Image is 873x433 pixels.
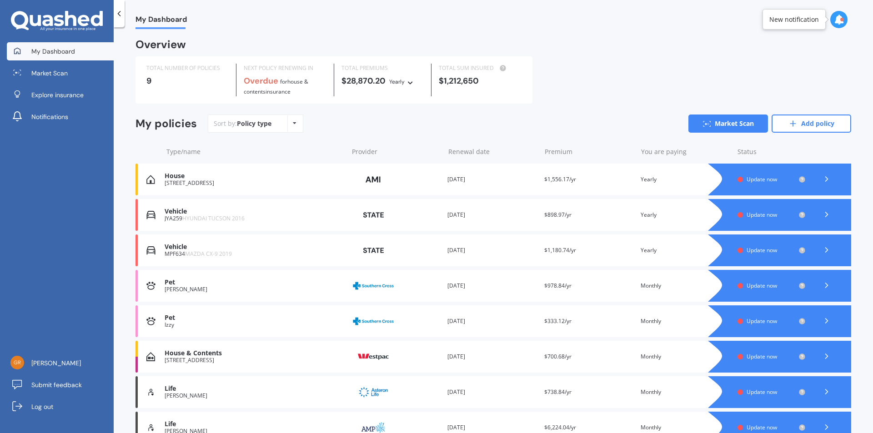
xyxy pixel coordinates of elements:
a: Explore insurance [7,86,114,104]
span: My Dashboard [135,15,187,27]
div: Sort by: [214,119,271,128]
div: Monthly [641,317,730,326]
a: [PERSON_NAME] [7,354,114,372]
span: Update now [747,317,777,325]
span: Notifications [31,112,68,121]
div: New notification [769,15,819,24]
span: MAZDA CX-9 2019 [185,250,232,258]
div: Monthly [641,352,730,361]
div: Vehicle [165,208,343,215]
a: Log out [7,398,114,416]
div: Premium [545,147,634,156]
span: Update now [747,423,777,431]
div: Renewal date [448,147,537,156]
div: Pet [165,279,343,286]
img: House [146,175,155,184]
div: MPF634 [165,251,343,257]
div: [DATE] [447,210,537,219]
b: Overdue [244,75,278,86]
div: [DATE] [447,423,537,432]
span: $1,556.17/yr [544,175,576,183]
span: Update now [747,211,777,219]
div: [DATE] [447,317,537,326]
a: Market Scan [7,64,114,82]
div: [DATE] [447,246,537,255]
span: Submit feedback [31,380,82,389]
a: Submit feedback [7,376,114,394]
div: You are paying [641,147,730,156]
span: $333.12/yr [544,317,572,325]
span: $1,180.74/yr [544,246,576,254]
span: Explore insurance [31,90,84,100]
div: [DATE] [447,175,537,184]
div: Overview [135,40,186,49]
div: $28,870.20 [341,76,424,86]
div: Life [165,420,343,428]
div: NEXT POLICY RENEWING IN [244,64,326,73]
div: [PERSON_NAME] [165,286,343,293]
div: TOTAL NUMBER OF POLICIES [146,64,229,73]
img: Pet [146,317,156,326]
a: My Dashboard [7,42,114,60]
div: TOTAL SUM INSURED [439,64,521,73]
div: Izzy [165,322,343,328]
div: [STREET_ADDRESS] [165,180,343,186]
img: Westpac [351,348,396,365]
div: Vehicle [165,243,343,251]
img: State [351,242,396,259]
div: [PERSON_NAME] [165,393,343,399]
span: $738.84/yr [544,388,572,396]
img: Pet [146,281,156,290]
div: [DATE] [447,281,537,290]
div: Policy type [237,119,271,128]
div: $1,212,650 [439,76,521,85]
a: Notifications [7,108,114,126]
div: [STREET_ADDRESS] [165,357,343,363]
div: Pet [165,314,343,322]
span: Log out [31,402,53,411]
div: Yearly [641,246,730,255]
div: Yearly [641,210,730,219]
div: House & Contents [165,349,343,357]
div: Monthly [641,281,730,290]
span: $6,224.04/yr [544,423,576,431]
img: Life [146,388,156,397]
div: Yearly [641,175,730,184]
div: Monthly [641,388,730,397]
span: Update now [747,246,777,254]
div: Life [165,385,343,393]
span: Market Scan [31,69,68,78]
span: $898.97/yr [544,211,572,219]
div: Yearly [389,77,405,86]
div: Monthly [641,423,730,432]
span: [PERSON_NAME] [31,358,81,368]
span: HYUNDAI TUCSON 2016 [182,214,245,222]
img: State [351,207,396,223]
div: [DATE] [447,352,537,361]
img: 773035304b14086cc7d1a0df5fc237c9 [10,356,24,369]
div: My policies [135,117,197,130]
div: Status [738,147,806,156]
img: Life [146,423,156,432]
span: Update now [747,282,777,289]
img: Vehicle [146,246,156,255]
span: $978.84/yr [544,282,572,289]
span: Update now [747,175,777,183]
div: JYA259 [165,215,343,222]
span: Update now [747,353,777,360]
span: Update now [747,388,777,396]
img: AMI [351,171,396,188]
div: [DATE] [447,388,537,397]
div: House [165,172,343,180]
div: 9 [146,76,229,85]
img: Southern Cross [351,313,396,330]
img: House & Contents [146,352,155,361]
img: Asteron Life [351,383,396,401]
img: Southern Cross [351,277,396,294]
div: Provider [352,147,441,156]
a: Add policy [772,114,851,133]
a: Market Scan [688,114,768,133]
span: $700.68/yr [544,353,572,360]
span: My Dashboard [31,47,75,56]
div: Type/name [166,147,345,156]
